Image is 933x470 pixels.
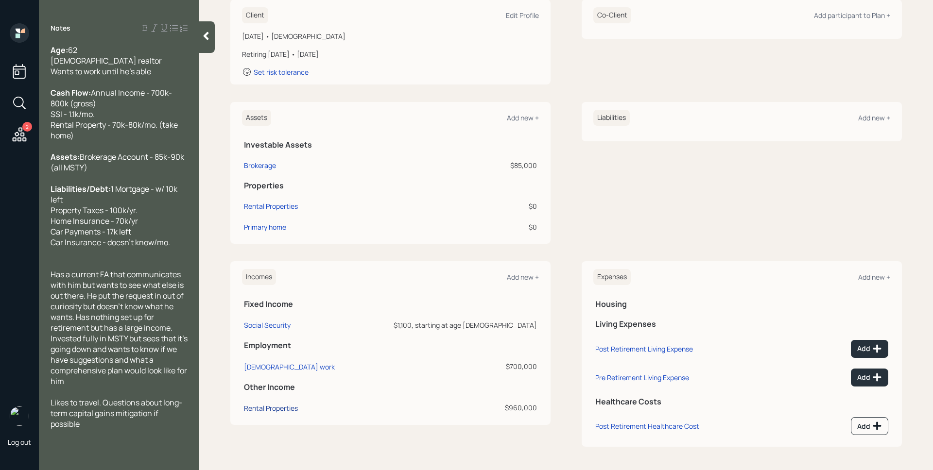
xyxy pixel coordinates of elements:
div: Social Security [244,320,291,330]
h6: Incomes [242,269,276,285]
h6: Liabilities [593,110,630,126]
div: Add new + [858,113,890,122]
label: Notes [51,23,70,33]
div: $0 [438,201,537,211]
h5: Fixed Income [244,300,537,309]
div: $700,000 [360,361,537,371]
div: Add [857,372,882,382]
h5: Investable Assets [244,140,537,150]
div: Add participant to Plan + [814,11,890,20]
div: Brokerage [244,160,276,170]
div: Edit Profile [506,11,539,20]
h5: Housing [595,300,888,309]
div: $0 [438,222,537,232]
h5: Properties [244,181,537,190]
span: Has a current FA that communicates with him but wants to see what else is out there. He put the r... [51,269,189,386]
h5: Other Income [244,383,537,392]
div: $85,000 [438,160,537,170]
div: [DATE] • [DEMOGRAPHIC_DATA] [242,31,539,41]
button: Add [851,417,888,435]
div: Post Retirement Healthcare Cost [595,421,699,431]
span: 62 [DEMOGRAPHIC_DATA] realtor Wants to work until he's able [51,45,162,77]
span: Liabilities/Debt: [51,184,111,194]
button: Add [851,369,888,386]
h6: Client [242,7,268,23]
span: Annual Income - 700k-800k (gross) SSI - 1.1k/mo. Rental Property - 70k-80k/mo. (take home) [51,87,179,141]
div: Pre Retirement Living Expense [595,373,689,382]
span: 1 Mortgage - w/ 10k left Property Taxes - 100k/yr. Home Insurance - 70k/yr Car Payments - 17k lef... [51,184,179,248]
div: Retiring [DATE] • [DATE] [242,49,539,59]
img: james-distasi-headshot.png [10,406,29,426]
div: 2 [22,122,32,132]
h6: Co-Client [593,7,631,23]
div: Rental Properties [244,201,298,211]
div: Add new + [507,272,539,282]
span: Age: [51,45,68,55]
div: Add new + [507,113,539,122]
h5: Healthcare Costs [595,397,888,406]
span: Brokerage Account - 85k-90k (all MSTY) [51,151,186,173]
h6: Expenses [593,269,631,285]
h6: Assets [242,110,271,126]
div: Add new + [858,272,890,282]
h5: Living Expenses [595,319,888,329]
span: Likes to travel. Questions about long-term capital gains mitigation if possible [51,397,182,429]
div: Rental Properties [244,403,298,413]
span: Cash Flow: [51,87,91,98]
div: [DEMOGRAPHIC_DATA] work [244,362,335,371]
button: Add [851,340,888,358]
div: Set risk tolerance [254,67,309,77]
div: Add [857,421,882,431]
div: Primary home [244,222,286,232]
div: Log out [8,437,31,447]
div: $960,000 [360,403,537,413]
h5: Employment [244,341,537,350]
span: Assets: [51,151,80,162]
div: Add [857,344,882,353]
div: $1,100, starting at age [DEMOGRAPHIC_DATA] [360,320,537,330]
div: Post Retirement Living Expense [595,344,693,353]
